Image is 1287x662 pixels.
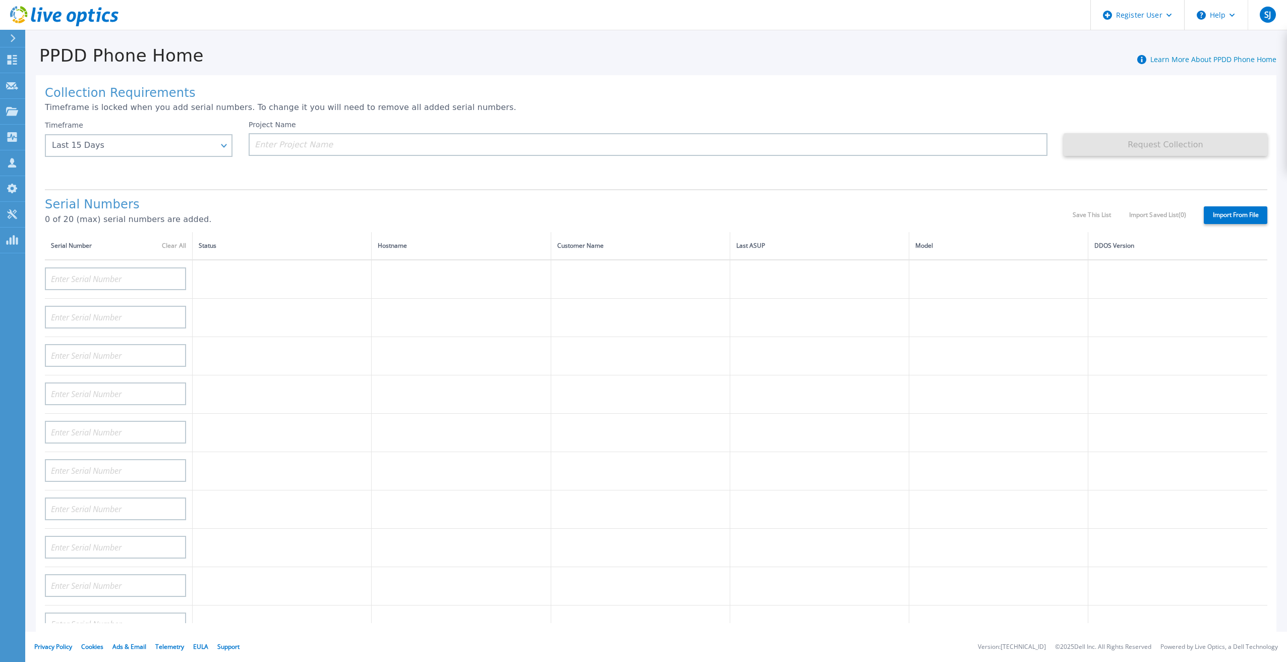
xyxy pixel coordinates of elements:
input: Enter Serial Number [45,267,186,290]
th: Last ASUP [730,232,909,260]
input: Enter Serial Number [45,498,186,520]
input: Enter Serial Number [45,306,186,328]
div: Last 15 Days [52,141,214,150]
label: Import From File [1204,206,1267,224]
li: Version: [TECHNICAL_ID] [978,644,1046,650]
li: © 2025 Dell Inc. All Rights Reserved [1055,644,1151,650]
p: 0 of 20 (max) serial numbers are added. [45,215,1073,224]
a: Cookies [81,642,103,651]
input: Enter Serial Number [45,574,186,597]
a: Telemetry [155,642,184,651]
input: Enter Serial Number [45,536,186,559]
span: SJ [1264,11,1271,19]
h1: Collection Requirements [45,86,1267,100]
a: Support [217,642,240,651]
input: Enter Serial Number [45,382,186,405]
a: Learn More About PPDD Phone Home [1150,54,1276,64]
th: Status [193,232,372,260]
input: Enter Serial Number [45,459,186,482]
th: Hostname [372,232,551,260]
h1: PPDD Phone Home [25,46,204,66]
label: Project Name [249,121,296,128]
input: Enter Serial Number [45,421,186,444]
p: Timeframe is locked when you add serial numbers. To change it you will need to remove all added s... [45,103,1267,112]
th: DDOS Version [1088,232,1267,260]
th: Model [909,232,1088,260]
input: Enter Project Name [249,133,1047,156]
input: Enter Serial Number [45,613,186,635]
input: Enter Serial Number [45,344,186,367]
h1: Serial Numbers [45,198,1073,212]
a: Ads & Email [112,642,146,651]
th: Customer Name [551,232,730,260]
li: Powered by Live Optics, a Dell Technology [1160,644,1278,650]
a: Privacy Policy [34,642,72,651]
div: Serial Number [51,240,186,251]
button: Request Collection [1064,133,1267,156]
a: EULA [193,642,208,651]
label: Timeframe [45,121,83,129]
